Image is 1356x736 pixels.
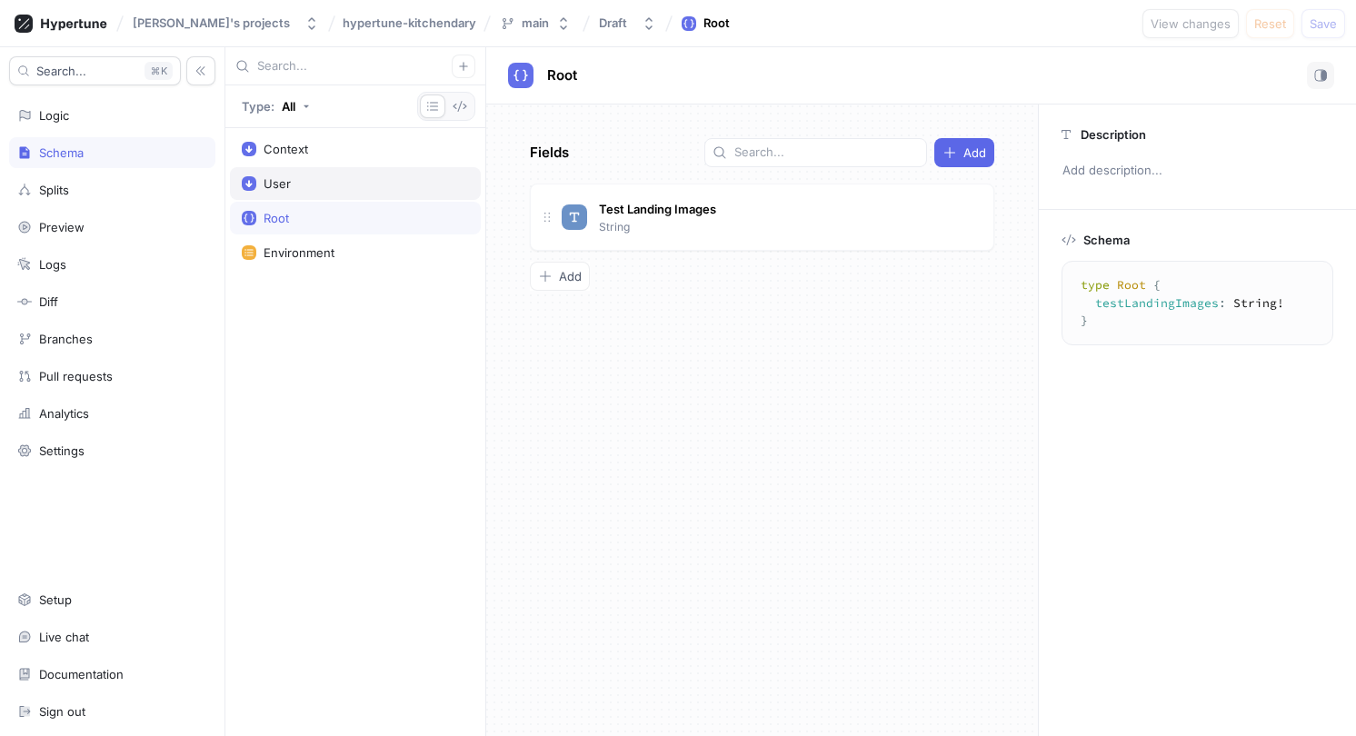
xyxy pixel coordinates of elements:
[39,257,66,272] div: Logs
[264,176,291,191] div: User
[522,15,549,31] div: main
[1310,18,1337,29] span: Save
[145,62,173,80] div: K
[125,8,326,38] button: [PERSON_NAME]'s projects
[39,220,85,234] div: Preview
[36,65,86,76] span: Search...
[547,65,577,86] p: Root
[592,8,663,38] button: Draft
[39,145,84,160] div: Schema
[39,704,85,719] div: Sign out
[39,369,113,383] div: Pull requests
[133,15,290,31] div: [PERSON_NAME]'s projects
[530,262,590,291] button: Add
[264,211,289,225] div: Root
[39,406,89,421] div: Analytics
[39,630,89,644] div: Live chat
[39,294,58,309] div: Diff
[282,101,295,113] div: All
[39,183,69,197] div: Splits
[39,108,69,123] div: Logic
[39,332,93,346] div: Branches
[934,138,994,167] button: Add
[1254,18,1286,29] span: Reset
[39,592,72,607] div: Setup
[599,15,627,31] div: Draft
[264,142,308,156] div: Context
[1142,9,1239,38] button: View changes
[734,144,919,162] input: Search...
[1151,18,1231,29] span: View changes
[343,16,476,29] span: hypertune-kitchendary
[39,667,124,681] div: Documentation
[39,443,85,458] div: Settings
[599,219,630,235] p: String
[1246,9,1294,38] button: Reset
[264,245,334,260] div: Environment
[242,101,274,113] p: Type:
[1301,9,1345,38] button: Save
[9,659,215,690] a: Documentation
[493,8,578,38] button: main
[9,56,181,85] button: Search...K
[963,147,986,158] span: Add
[530,143,569,164] p: Fields
[703,15,730,33] div: Root
[1070,269,1325,337] textarea: type Root { testLandingImages: String! }
[599,202,716,216] span: Test Landing Images
[257,57,452,75] input: Search...
[1081,127,1146,142] p: Description
[559,271,582,282] span: Add
[1054,155,1341,186] p: Add description...
[235,92,316,121] button: Type: All
[1083,233,1130,247] p: Schema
